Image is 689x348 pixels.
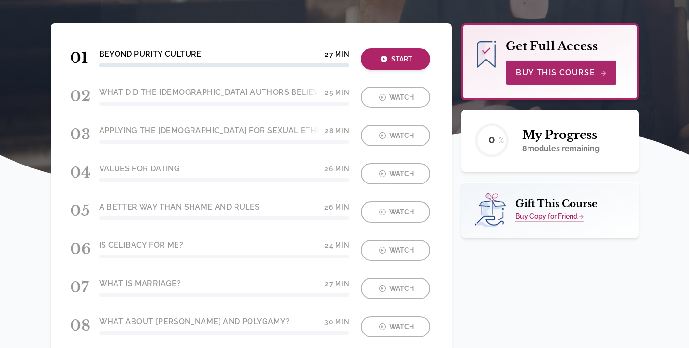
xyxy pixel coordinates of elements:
[99,48,202,60] h4: Beyond Purity Culture
[70,49,88,67] span: 01
[361,48,430,70] button: Start
[475,197,625,211] h2: Gift This Course
[477,41,496,68] img: bookmark-icon.png
[488,133,495,146] text: 0
[325,50,349,58] h4: 27 min
[522,143,600,154] p: 8 modules remaining
[516,67,606,78] span: Buy This Course
[522,127,600,143] h2: My Progress
[515,212,584,222] a: Buy Copy for Friend
[506,60,616,85] button: Buy This Course
[506,39,598,54] h2: Get Full Access
[364,54,427,65] div: Start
